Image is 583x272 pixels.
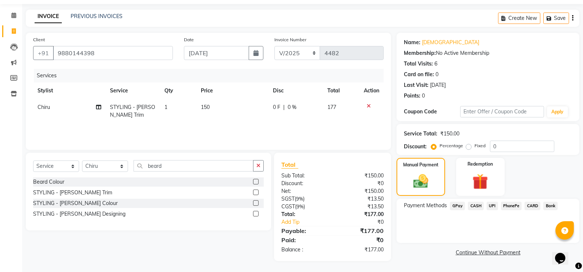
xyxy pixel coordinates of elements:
[333,246,389,254] div: ₹177.00
[33,82,106,99] th: Stylist
[333,203,389,211] div: ₹13.50
[547,106,568,117] button: Apply
[34,69,389,82] div: Services
[276,187,333,195] div: Net:
[404,92,420,100] div: Points:
[276,195,333,203] div: ( )
[33,199,118,207] div: STYLING - [PERSON_NAME] Colour
[409,173,433,190] img: _cash.svg
[430,81,446,89] div: [DATE]
[164,104,167,110] span: 1
[33,46,54,60] button: +91
[333,236,389,244] div: ₹0
[276,172,333,180] div: Sub Total:
[276,203,333,211] div: ( )
[333,226,389,235] div: ₹177.00
[110,104,155,118] span: STYLING - [PERSON_NAME] Trim
[160,82,196,99] th: Qty
[288,103,296,111] span: 0 %
[33,189,112,197] div: STYLING - [PERSON_NAME] Trim
[53,46,173,60] input: Search by Name/Mobile/Email/Code
[327,104,336,110] span: 177
[436,71,438,78] div: 0
[440,142,463,149] label: Percentage
[434,60,437,68] div: 6
[404,49,436,57] div: Membership:
[403,162,438,168] label: Manual Payment
[543,202,558,210] span: Bank
[422,92,425,100] div: 0
[342,218,389,226] div: ₹0
[273,103,280,111] span: 0 F
[404,49,572,57] div: No Active Membership
[134,160,253,172] input: Search or Scan
[274,36,306,43] label: Invoice Number
[33,178,64,186] div: Beard Colour
[404,130,437,138] div: Service Total:
[333,180,389,187] div: ₹0
[398,249,578,257] a: Continue Without Payment
[450,202,465,210] span: GPay
[276,211,333,218] div: Total:
[404,60,433,68] div: Total Visits:
[404,81,429,89] div: Last Visit:
[552,243,576,265] iframe: chat widget
[276,180,333,187] div: Discount:
[359,82,384,99] th: Action
[281,161,298,169] span: Total
[323,82,359,99] th: Total
[498,13,540,24] button: Create New
[296,196,303,202] span: 9%
[296,204,303,209] span: 9%
[468,161,493,167] label: Redemption
[468,202,484,210] span: CASH
[276,236,333,244] div: Paid:
[422,39,479,46] a: [DEMOGRAPHIC_DATA]
[196,82,269,99] th: Price
[404,39,420,46] div: Name:
[184,36,194,43] label: Date
[281,195,295,202] span: SGST
[269,82,323,99] th: Disc
[543,13,569,24] button: Save
[525,202,540,210] span: CARD
[201,104,210,110] span: 150
[487,202,498,210] span: UPI
[404,71,434,78] div: Card on file:
[33,36,45,43] label: Client
[38,104,50,110] span: Chiru
[35,10,62,23] a: INVOICE
[283,103,285,111] span: |
[333,211,389,218] div: ₹177.00
[474,142,486,149] label: Fixed
[281,203,295,210] span: CGST
[468,172,493,191] img: _gift.svg
[460,106,544,117] input: Enter Offer / Coupon Code
[404,108,460,116] div: Coupon Code
[404,143,427,151] div: Discount:
[333,187,389,195] div: ₹150.00
[440,130,459,138] div: ₹150.00
[276,246,333,254] div: Balance :
[404,202,447,209] span: Payment Methods
[333,195,389,203] div: ₹13.50
[333,172,389,180] div: ₹150.00
[276,218,342,226] a: Add Tip
[501,202,522,210] span: PhonePe
[33,210,125,218] div: STYLING - [PERSON_NAME] Designing
[276,226,333,235] div: Payable:
[71,13,122,20] a: PREVIOUS INVOICES
[106,82,160,99] th: Service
